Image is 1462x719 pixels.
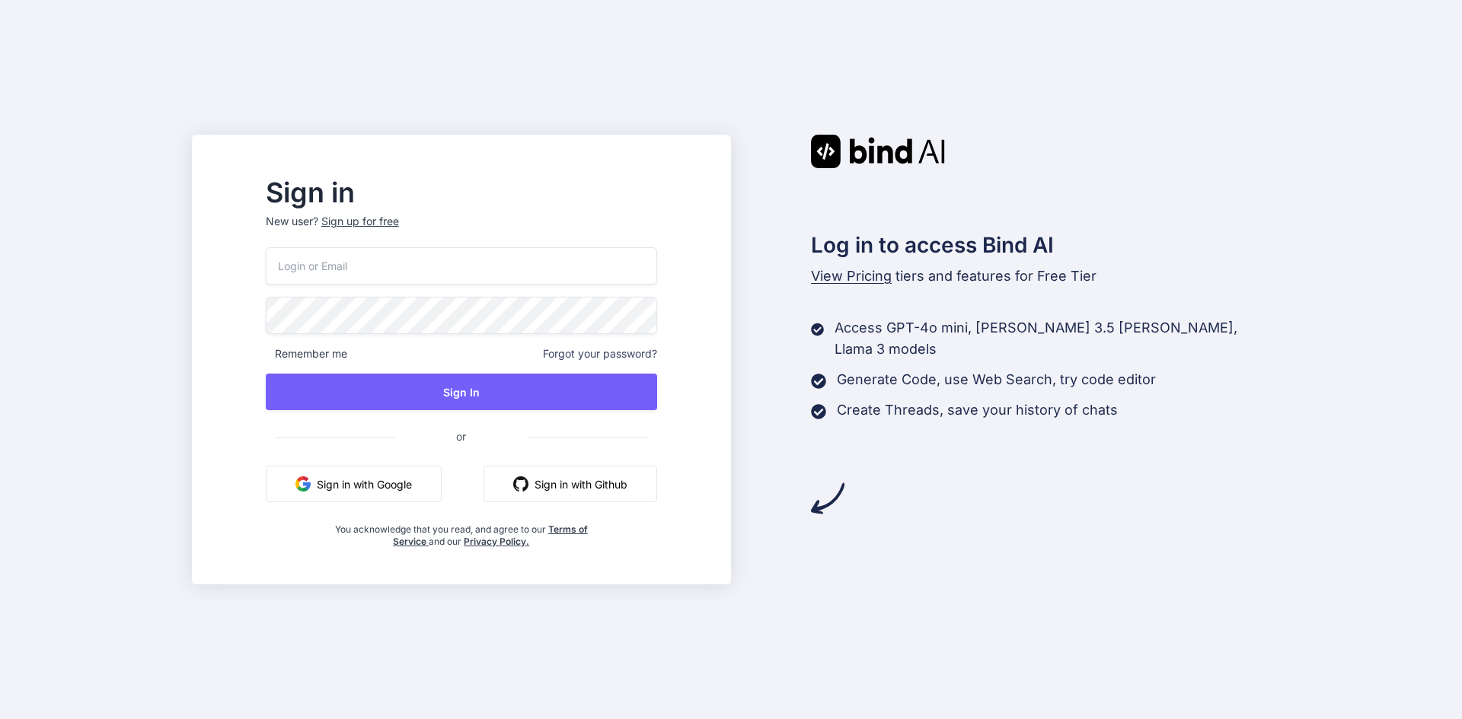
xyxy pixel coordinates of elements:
h2: Sign in [266,180,657,205]
a: Privacy Policy. [464,536,529,547]
p: Generate Code, use Web Search, try code editor [837,369,1156,390]
button: Sign in with Google [266,466,442,502]
span: Remember me [266,346,347,361]
p: Create Threads, save your history of chats [837,399,1118,421]
img: Bind AI logo [811,135,945,168]
p: Access GPT-4o mini, [PERSON_NAME] 3.5 [PERSON_NAME], Llama 3 models [835,317,1270,360]
img: google [295,476,311,492]
button: Sign In [266,374,657,410]
input: Login or Email [266,247,657,285]
a: Terms of Service [393,523,588,547]
img: github [513,476,528,492]
span: or [395,418,527,455]
div: You acknowledge that you read, and agree to our and our [330,514,592,548]
h2: Log in to access Bind AI [811,229,1271,261]
p: New user? [266,214,657,247]
span: Forgot your password? [543,346,657,361]
div: Sign up for free [321,214,399,229]
span: View Pricing [811,268,892,284]
button: Sign in with Github [484,466,657,502]
img: arrow [811,482,844,515]
p: tiers and features for Free Tier [811,266,1271,287]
